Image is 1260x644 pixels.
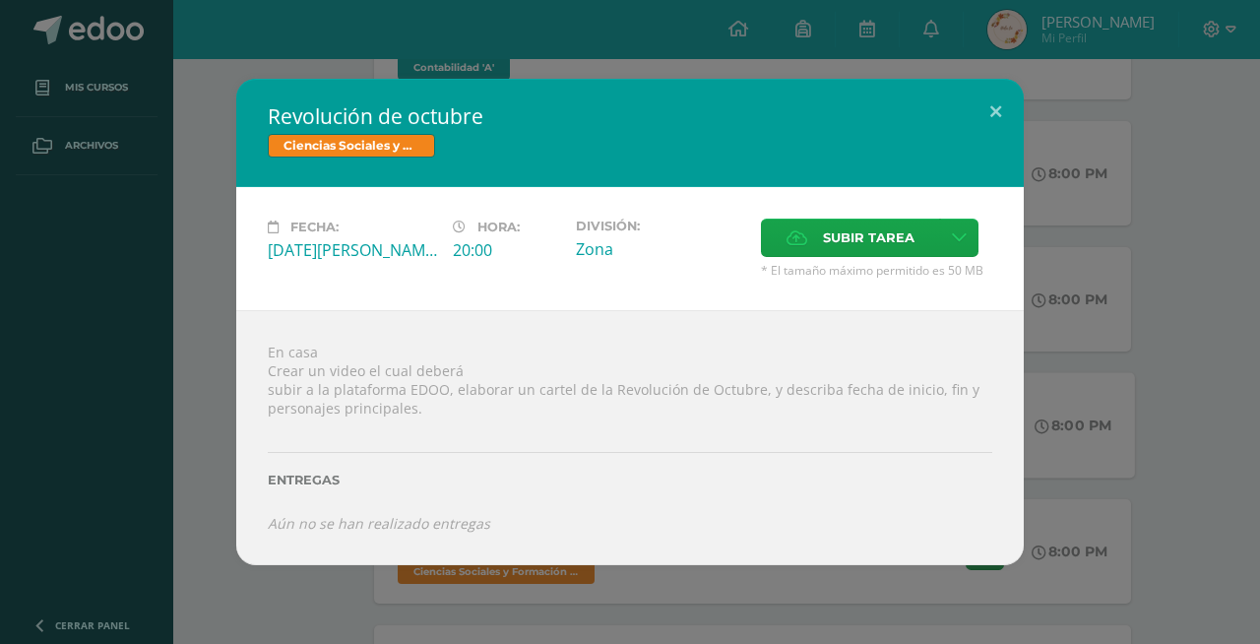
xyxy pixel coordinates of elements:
div: [DATE][PERSON_NAME] [268,239,437,261]
i: Aún no se han realizado entregas [268,514,490,533]
div: 20:00 [453,239,560,261]
div: Zona [576,238,745,260]
span: Subir tarea [823,220,914,256]
label: Entregas [268,473,992,487]
button: Close (Esc) [968,79,1024,146]
span: Ciencias Sociales y Formación Ciudadana [268,134,435,158]
span: Hora: [477,220,520,234]
label: División: [576,219,745,233]
span: Fecha: [290,220,339,234]
div: En casa Crear un video el cual deberá subir a la plataforma EDOO, elaborar un cartel de la Revolu... [236,310,1024,565]
h2: Revolución de octubre [268,102,992,130]
span: * El tamaño máximo permitido es 50 MB [761,262,992,279]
